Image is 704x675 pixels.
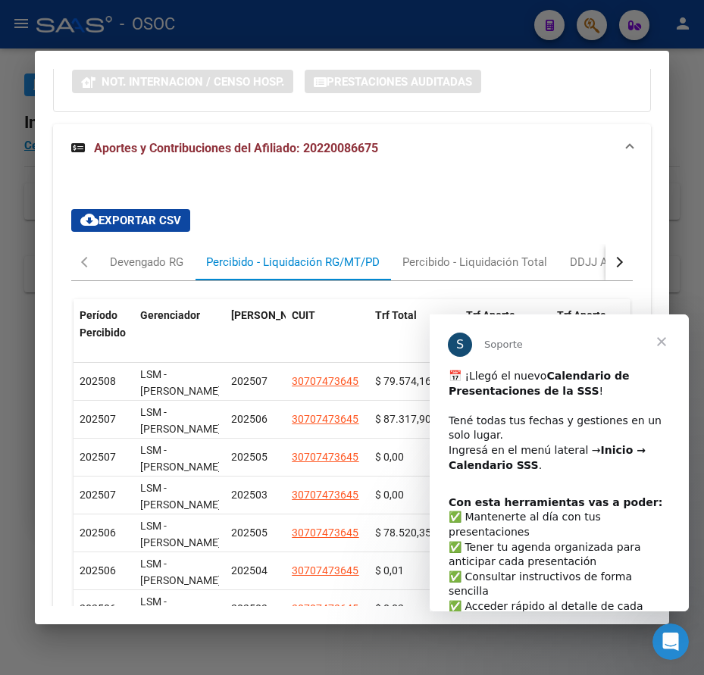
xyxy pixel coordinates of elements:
[72,70,293,93] button: Not. Internacion / Censo Hosp.
[71,209,190,232] button: Exportar CSV
[140,368,224,415] span: LSM - [PERSON_NAME]-MEDICENTER
[80,309,126,339] span: Período Percibido
[206,254,380,270] div: Percibido - Liquidación RG/MT/PD
[375,413,431,425] span: $ 87.317,90
[292,527,358,539] span: 30707473645
[231,602,268,614] span: 202503
[292,413,358,425] span: 30707473645
[80,211,99,229] mat-icon: cloud_download
[231,527,268,539] span: 202505
[80,451,116,463] span: 202507
[570,254,630,270] div: DDJJ ARCA
[292,489,358,501] span: 30707473645
[19,181,240,359] div: ​✅ Mantenerte al día con tus presentaciones ✅ Tener tu agenda organizada para anticipar cada pres...
[466,309,515,321] span: Trf Aporte
[80,214,181,227] span: Exportar CSV
[557,309,621,356] span: Trf Aporte Intereses Prorrateados
[80,564,116,577] span: 202506
[80,413,116,425] span: 202507
[375,451,404,463] span: $ 0,00
[292,564,358,577] span: 30707473645
[231,413,268,425] span: 202506
[102,75,284,89] span: Not. Internacion / Censo Hosp.
[140,444,224,491] span: LSM - [PERSON_NAME]-MEDICENTER
[140,309,200,321] span: Gerenciador
[19,182,233,194] b: Con esta herramientas vas a poder:
[292,375,358,387] span: 30707473645
[231,489,268,501] span: 202503
[140,520,224,567] span: LSM - [PERSON_NAME]-MEDICENTER
[460,299,551,366] datatable-header-cell: Trf Aporte
[231,375,268,387] span: 202507
[80,527,116,539] span: 202506
[327,75,472,89] span: Prestaciones Auditadas
[402,254,547,270] div: Percibido - Liquidación Total
[134,299,225,366] datatable-header-cell: Gerenciador
[375,375,431,387] span: $ 79.574,16
[375,489,404,501] span: $ 0,00
[110,254,183,270] div: Devengado RG
[231,309,313,321] span: [PERSON_NAME]
[140,558,224,605] span: LSM - [PERSON_NAME]-MEDICENTER
[80,489,116,501] span: 202507
[292,309,315,321] span: CUIT
[94,141,378,155] span: Aportes y Contribuciones del Afiliado: 20220086675
[375,309,417,321] span: Trf Total
[80,375,116,387] span: 202508
[305,70,481,93] button: Prestaciones Auditadas
[375,564,404,577] span: $ 0,01
[53,124,650,173] mat-expansion-panel-header: Aportes y Contribuciones del Afiliado: 20220086675
[375,527,431,539] span: $ 78.520,35
[80,602,116,614] span: 202506
[74,299,134,366] datatable-header-cell: Período Percibido
[140,595,224,642] span: LSM - [PERSON_NAME]-MEDICENTER
[375,602,404,614] span: $ 0,02
[292,602,358,614] span: 30707473645
[231,451,268,463] span: 202505
[225,299,286,366] datatable-header-cell: Período Devengado
[231,564,268,577] span: 202504
[286,299,369,366] datatable-header-cell: CUIT
[652,623,689,660] iframe: Intercom live chat
[292,451,358,463] span: 30707473645
[140,406,224,453] span: LSM - [PERSON_NAME]-MEDICENTER
[551,299,642,366] datatable-header-cell: Trf Aporte Intereses Prorrateados
[369,299,460,366] datatable-header-cell: Trf Total
[430,314,689,611] iframe: Intercom live chat mensaje
[140,482,224,529] span: LSM - [PERSON_NAME]-MEDICENTER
